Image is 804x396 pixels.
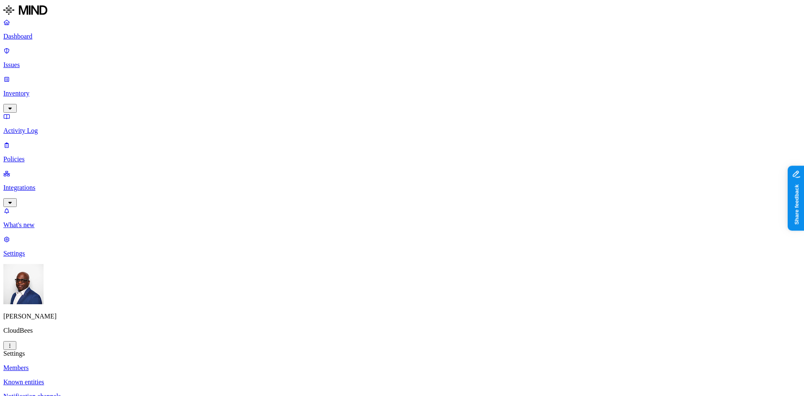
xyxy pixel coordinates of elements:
a: Issues [3,47,801,69]
a: Known entities [3,378,801,386]
p: Dashboard [3,33,801,40]
a: Members [3,364,801,372]
a: Policies [3,141,801,163]
img: MIND [3,3,47,17]
p: CloudBees [3,327,801,334]
img: Gregory Thomas [3,264,44,304]
p: What's new [3,221,801,229]
a: Settings [3,236,801,257]
div: Settings [3,350,801,357]
a: What's new [3,207,801,229]
p: Policies [3,155,801,163]
a: Inventory [3,75,801,111]
a: Activity Log [3,113,801,135]
p: Activity Log [3,127,801,135]
p: Settings [3,250,801,257]
p: Issues [3,61,801,69]
a: Dashboard [3,18,801,40]
p: Inventory [3,90,801,97]
p: Integrations [3,184,801,192]
a: MIND [3,3,801,18]
a: Integrations [3,170,801,206]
